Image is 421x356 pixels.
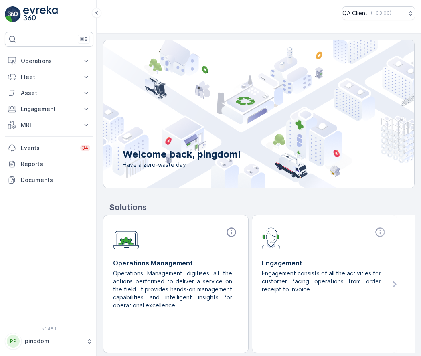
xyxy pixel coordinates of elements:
[5,69,93,85] button: Fleet
[371,10,391,16] p: ( +03:00 )
[113,227,139,249] img: module-icon
[5,117,93,133] button: MRF
[5,101,93,117] button: Engagement
[80,36,88,42] p: ⌘B
[7,335,20,348] div: PP
[262,258,387,268] p: Engagement
[5,85,93,101] button: Asset
[21,160,90,168] p: Reports
[5,6,21,22] img: logo
[342,9,368,17] p: QA Client
[5,172,93,188] a: Documents
[262,269,381,293] p: Engagement consists of all the activities for customer facing operations from order receipt to in...
[67,40,414,188] img: city illustration
[123,161,241,169] span: Have a zero-waste day
[5,53,93,69] button: Operations
[342,6,415,20] button: QA Client(+03:00)
[25,337,82,345] p: pingdom
[5,156,93,172] a: Reports
[21,73,77,81] p: Fleet
[5,333,93,350] button: PPpingdom
[262,227,281,249] img: module-icon
[109,201,415,213] p: Solutions
[5,326,93,331] span: v 1.48.1
[21,144,75,152] p: Events
[21,57,77,65] p: Operations
[113,258,239,268] p: Operations Management
[21,121,77,129] p: MRF
[123,148,241,161] p: Welcome back, pingdom!
[82,145,89,151] p: 34
[21,89,77,97] p: Asset
[23,6,58,22] img: logo_light-DOdMpM7g.png
[21,105,77,113] p: Engagement
[113,269,232,309] p: Operations Management digitises all the actions performed to deliver a service on the field. It p...
[21,176,90,184] p: Documents
[5,140,93,156] a: Events34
